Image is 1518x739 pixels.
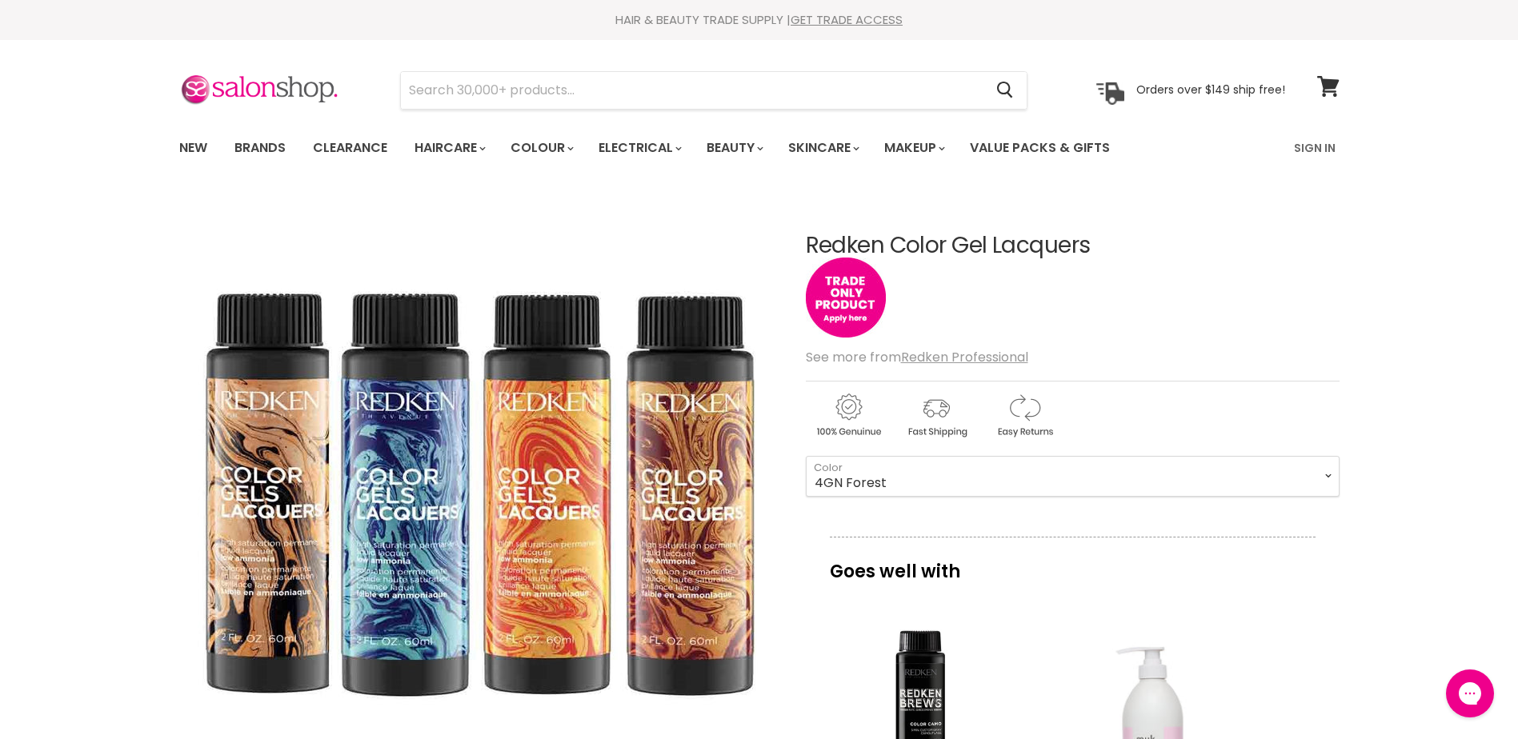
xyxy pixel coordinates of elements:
a: GET TRADE ACCESS [791,11,903,28]
a: Value Packs & Gifts [958,131,1122,165]
a: Beauty [695,131,773,165]
a: Colour [499,131,583,165]
nav: Main [159,125,1360,171]
button: Search [984,72,1027,109]
p: Goes well with [830,537,1316,589]
p: Orders over $149 ship free! [1136,82,1285,97]
iframe: Gorgias live chat messenger [1438,664,1502,723]
a: Redken Professional [901,348,1028,366]
h1: Redken Color Gel Lacquers [806,234,1340,258]
a: Makeup [872,131,955,165]
div: HAIR & BEAUTY TRADE SUPPLY | [159,12,1360,28]
img: returns.gif [982,391,1067,440]
span: See more from [806,348,1028,366]
form: Product [400,71,1027,110]
input: Search [401,72,984,109]
a: New [167,131,219,165]
img: genuine.gif [806,391,891,440]
ul: Main menu [167,125,1204,171]
a: Haircare [403,131,495,165]
a: Sign In [1284,131,1345,165]
a: Brands [222,131,298,165]
img: tradeonly_small.jpg [806,258,886,338]
a: Clearance [301,131,399,165]
a: Electrical [587,131,691,165]
img: shipping.gif [894,391,979,440]
a: Skincare [776,131,869,165]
